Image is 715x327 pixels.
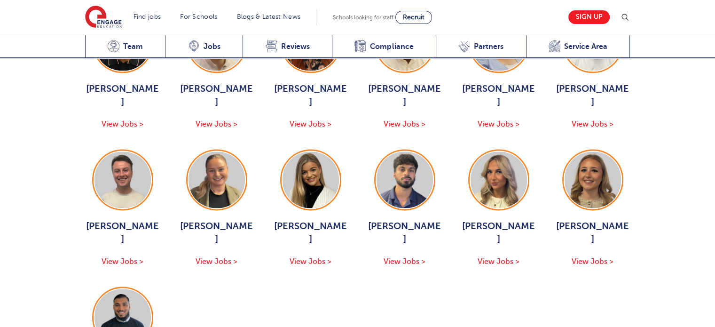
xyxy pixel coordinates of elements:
[461,82,536,109] span: [PERSON_NAME]
[180,13,217,20] a: For Schools
[85,82,160,109] span: [PERSON_NAME]
[555,12,630,130] a: [PERSON_NAME] View Jobs >
[461,12,536,130] a: [PERSON_NAME] View Jobs >
[204,42,220,51] span: Jobs
[564,42,607,51] span: Service Area
[123,42,143,51] span: Team
[85,35,165,58] a: Team
[370,42,413,51] span: Compliance
[273,82,348,109] span: [PERSON_NAME]
[85,149,160,268] a: [PERSON_NAME] View Jobs >
[273,149,348,268] a: [PERSON_NAME] View Jobs >
[243,35,332,58] a: Reviews
[471,152,527,208] img: Lilly Osman
[134,13,161,20] a: Find jobs
[478,257,519,266] span: View Jobs >
[377,152,433,208] img: Sayedul Alam
[384,257,425,266] span: View Jobs >
[478,120,519,128] span: View Jobs >
[189,152,245,208] img: Poppy Watson-Price
[94,152,151,208] img: Jack McColl
[367,149,442,268] a: [PERSON_NAME] View Jobs >
[273,220,348,246] span: [PERSON_NAME]
[85,6,122,29] img: Engage Education
[367,12,442,130] a: [PERSON_NAME] View Jobs >
[179,82,254,109] span: [PERSON_NAME]
[283,152,339,208] img: Lauren Ball
[179,220,254,246] span: [PERSON_NAME]
[403,14,424,21] span: Recruit
[237,13,301,20] a: Blogs & Latest News
[85,12,160,130] a: [PERSON_NAME] View Jobs >
[474,42,503,51] span: Partners
[196,257,237,266] span: View Jobs >
[555,149,630,268] a: [PERSON_NAME] View Jobs >
[102,120,143,128] span: View Jobs >
[333,14,393,21] span: Schools looking for staff
[568,10,610,24] a: Sign up
[179,149,254,268] a: [PERSON_NAME] View Jobs >
[572,120,613,128] span: View Jobs >
[436,35,526,58] a: Partners
[572,257,613,266] span: View Jobs >
[367,220,442,246] span: [PERSON_NAME]
[281,42,310,51] span: Reviews
[526,35,630,58] a: Service Area
[85,220,160,246] span: [PERSON_NAME]
[565,152,621,208] img: Caitlin Salisbury
[273,12,348,130] a: [PERSON_NAME] View Jobs >
[290,120,331,128] span: View Jobs >
[196,120,237,128] span: View Jobs >
[555,220,630,246] span: [PERSON_NAME]
[165,35,243,58] a: Jobs
[332,35,436,58] a: Compliance
[555,82,630,109] span: [PERSON_NAME]
[461,149,536,268] a: [PERSON_NAME] View Jobs >
[384,120,425,128] span: View Jobs >
[102,257,143,266] span: View Jobs >
[395,11,432,24] a: Recruit
[461,220,536,246] span: [PERSON_NAME]
[367,82,442,109] span: [PERSON_NAME]
[179,12,254,130] a: [PERSON_NAME] View Jobs >
[290,257,331,266] span: View Jobs >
